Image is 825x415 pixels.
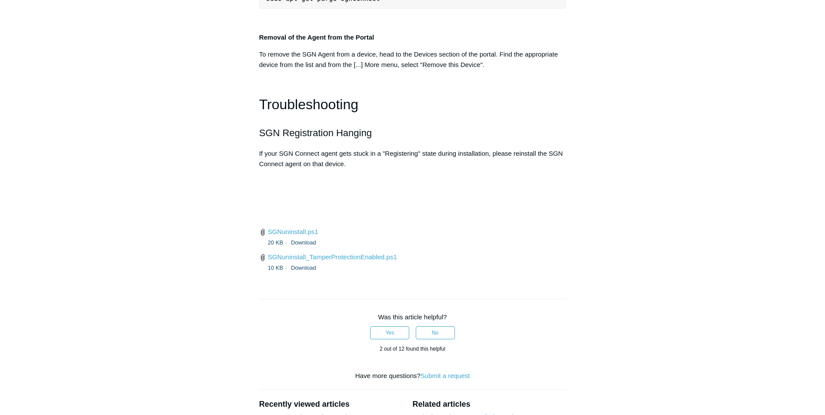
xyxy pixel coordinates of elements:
[268,264,289,271] span: 10 KB
[259,371,566,381] div: Have more questions?
[268,253,397,261] a: SGNuninstall_TamperProtectionEnabled.ps1
[370,326,409,339] button: This article was helpful
[259,125,566,141] h2: SGN Registration Hanging
[421,372,470,379] a: Submit a request
[259,150,563,167] span: If your SGN Connect agent gets stuck in a "Registering" state during installation, please reinsta...
[378,313,447,321] span: Was this article helpful?
[412,398,566,410] h2: Related articles
[268,239,289,246] span: 20 KB
[291,239,316,246] a: Download
[259,398,404,410] h2: Recently viewed articles
[259,33,374,41] strong: Removal of the Agent from the Portal
[380,346,445,352] span: 2 out of 12 found this helpful
[259,50,558,68] span: To remove the SGN Agent from a device, head to the Devices section of the portal. Find the approp...
[416,326,455,339] button: This article was not helpful
[268,228,318,235] a: SGNuninstall.ps1
[259,94,566,116] h1: Troubleshooting
[291,264,316,271] a: Download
